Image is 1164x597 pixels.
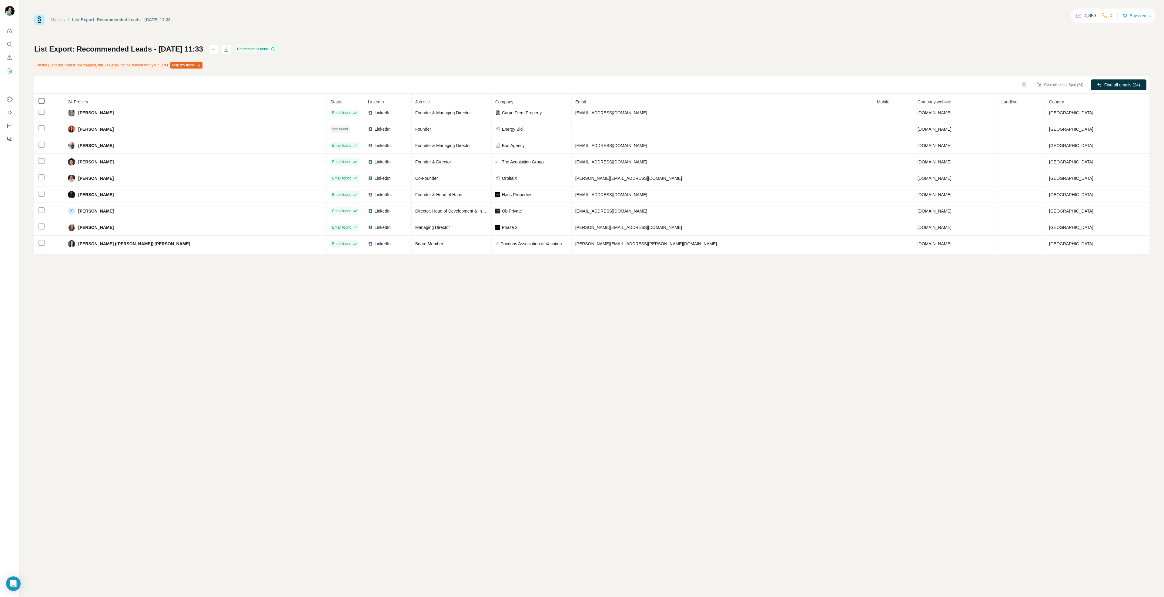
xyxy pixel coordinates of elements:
span: [PERSON_NAME][EMAIL_ADDRESS][DOMAIN_NAME] [575,225,682,230]
span: Mobile [877,99,889,104]
a: My lists [51,17,65,22]
img: LinkedIn logo [368,110,373,115]
span: LinkedIn [375,192,391,198]
span: Email found [332,176,351,181]
span: Haus Properties [502,192,532,198]
span: Founder [415,127,431,132]
span: [GEOGRAPHIC_DATA] [1049,225,1093,230]
span: [GEOGRAPHIC_DATA] [1049,159,1093,164]
span: [DOMAIN_NAME] [918,159,952,164]
div: K [68,207,75,215]
p: 0 [1110,12,1112,19]
span: Director, Head of Development & Investment [415,209,499,213]
span: Company [495,99,513,104]
img: Avatar [68,224,75,231]
button: Buy credits [1122,12,1151,20]
span: [DOMAIN_NAME] [918,241,952,246]
span: Email found [332,143,351,148]
span: [PERSON_NAME] [78,192,114,198]
img: company-logo [495,225,500,230]
button: Enrich CSV [5,52,15,63]
span: [EMAIL_ADDRESS][DOMAIN_NAME] [575,192,647,197]
span: Poconos Association of Vacation Rental Owners [501,241,568,247]
div: Enrichment is done [235,45,277,53]
span: [PERSON_NAME] [78,208,114,214]
span: Founder & Managing Director [415,143,471,148]
span: [DOMAIN_NAME] [918,127,952,132]
img: company-logo [495,159,500,164]
span: [PERSON_NAME] ([PERSON_NAME]) [PERSON_NAME] [78,241,190,247]
img: Avatar [68,175,75,182]
span: Email found [332,159,351,165]
span: [DOMAIN_NAME] [918,110,952,115]
span: [GEOGRAPHIC_DATA] [1049,209,1093,213]
p: 4,853 [1084,12,1096,19]
button: Quick start [5,25,15,36]
span: [PERSON_NAME] [78,126,114,132]
img: Surfe Logo [34,15,45,25]
span: LinkedIn [375,126,391,132]
span: Email found [332,225,351,230]
img: company-logo [495,110,500,115]
span: [GEOGRAPHIC_DATA] [1049,110,1093,115]
span: [PERSON_NAME] [78,224,114,230]
span: OrbitalX [502,175,517,181]
button: Use Surfe API [5,107,15,118]
img: Avatar [68,158,75,166]
span: Carpe Diem Property [502,110,542,116]
span: [DOMAIN_NAME] [918,209,952,213]
button: My lists [5,65,15,76]
span: LinkedIn [375,224,391,230]
button: Search [5,39,15,50]
span: Managing Director [415,225,450,230]
span: LinkedIn [375,175,391,181]
span: 24 Profiles [68,99,88,104]
span: [EMAIL_ADDRESS][DOMAIN_NAME] [575,143,647,148]
span: Landline [1002,99,1018,104]
img: Avatar [68,109,75,116]
span: [GEOGRAPHIC_DATA] [1049,143,1093,148]
span: [PERSON_NAME] [78,175,114,181]
div: Open Intercom Messenger [6,576,21,591]
button: Sync all to HubSpot (24) [1032,80,1088,89]
span: [PERSON_NAME][EMAIL_ADDRESS][PERSON_NAME][DOMAIN_NAME] [575,241,717,246]
span: Phase 2 [502,224,517,230]
span: Email [575,99,586,104]
button: Use Surfe on LinkedIn [5,94,15,105]
img: LinkedIn logo [368,127,373,132]
img: LinkedIn logo [368,176,373,181]
button: Find all emails (24) [1091,79,1146,90]
span: [GEOGRAPHIC_DATA] [1049,127,1093,132]
span: Email found [332,110,351,116]
span: LinkedIn [375,159,391,165]
img: Avatar [68,142,75,149]
span: [DOMAIN_NAME] [918,192,952,197]
span: LinkedIn [375,143,391,149]
img: LinkedIn logo [368,209,373,213]
button: Dashboard [5,120,15,131]
img: LinkedIn logo [368,192,373,197]
img: LinkedIn logo [368,143,373,148]
span: [PERSON_NAME] [78,110,114,116]
span: Job title [415,99,430,104]
span: Energy Bid [502,126,523,132]
span: LinkedIn [368,99,384,104]
span: Board Member [415,241,443,246]
span: Email found [332,241,351,247]
span: [PERSON_NAME] [78,143,114,149]
h1: List Export: Recommended Leads - [DATE] 11:33 [34,44,203,54]
span: Email found [332,208,351,214]
span: [PERSON_NAME] [78,159,114,165]
span: Status [330,99,343,104]
img: Avatar [68,126,75,133]
span: [EMAIL_ADDRESS][DOMAIN_NAME] [575,110,647,115]
img: LinkedIn logo [368,225,373,230]
img: Avatar [5,6,15,16]
img: Avatar [68,240,75,247]
img: Avatar [68,191,75,198]
span: Co-Founder [415,176,438,181]
button: Feedback [5,134,15,145]
span: LinkedIn [375,208,391,214]
span: LinkedIn [375,241,391,247]
span: Not found [332,126,348,132]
